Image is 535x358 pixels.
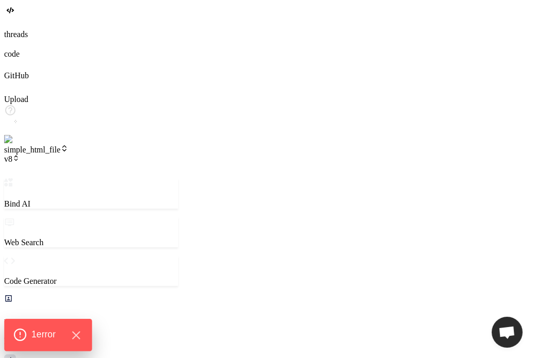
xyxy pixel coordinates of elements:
[4,49,20,58] label: code
[4,135,38,144] img: settings
[4,238,178,247] p: Web Search
[4,30,28,39] label: threads
[4,199,178,209] p: Bind AI
[4,145,68,154] span: simple_html_file
[4,95,28,104] label: Upload
[4,155,20,163] span: v8
[4,277,178,286] p: Code Generator
[4,71,29,80] label: GitHub
[492,317,523,348] div: Open chat
[4,318,178,324] h6: You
